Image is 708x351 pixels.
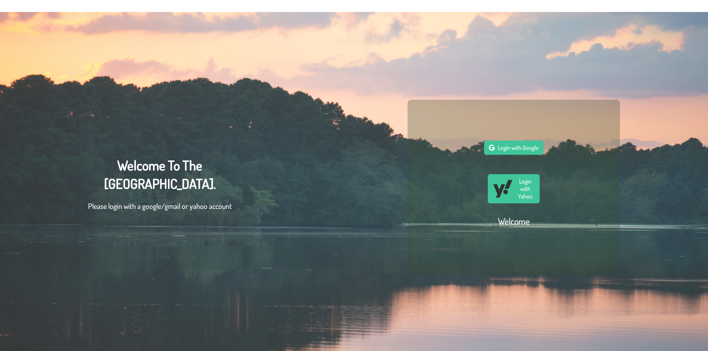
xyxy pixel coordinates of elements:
[484,141,543,155] button: Login with Google
[498,215,530,227] h2: Welcome
[88,200,232,212] p: Please login with a google/gmail or yahoo account
[516,178,535,200] span: Login with Yahoo
[498,144,539,151] span: Login with Google
[488,174,540,203] button: Login with Yahoo
[88,156,232,219] div: Welcome To The [GEOGRAPHIC_DATA].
